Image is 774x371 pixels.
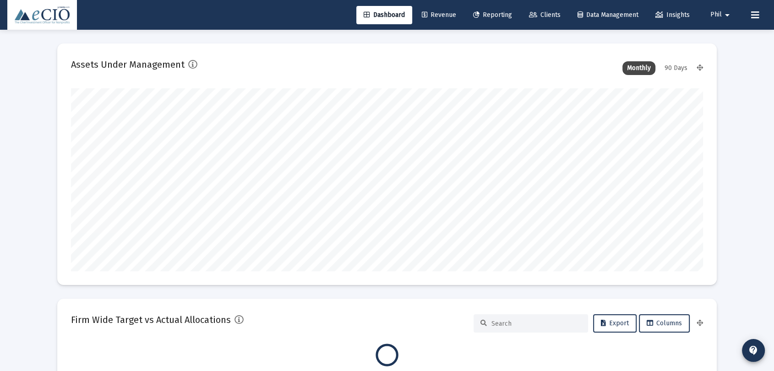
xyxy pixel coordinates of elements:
[639,314,690,333] button: Columns
[529,11,561,19] span: Clients
[647,319,682,327] span: Columns
[655,11,690,19] span: Insights
[356,6,412,24] a: Dashboard
[570,6,646,24] a: Data Management
[466,6,519,24] a: Reporting
[593,314,637,333] button: Export
[722,6,733,24] mat-icon: arrow_drop_down
[473,11,512,19] span: Reporting
[364,11,405,19] span: Dashboard
[522,6,568,24] a: Clients
[648,6,697,24] a: Insights
[699,5,744,24] button: Phil
[622,61,655,75] div: Monthly
[491,320,581,328] input: Search
[414,6,463,24] a: Revenue
[578,11,638,19] span: Data Management
[71,57,185,72] h2: Assets Under Management
[71,312,231,327] h2: Firm Wide Target vs Actual Allocations
[710,11,722,19] span: Phil
[14,6,70,24] img: Dashboard
[660,61,692,75] div: 90 Days
[422,11,456,19] span: Revenue
[748,345,759,356] mat-icon: contact_support
[601,319,629,327] span: Export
